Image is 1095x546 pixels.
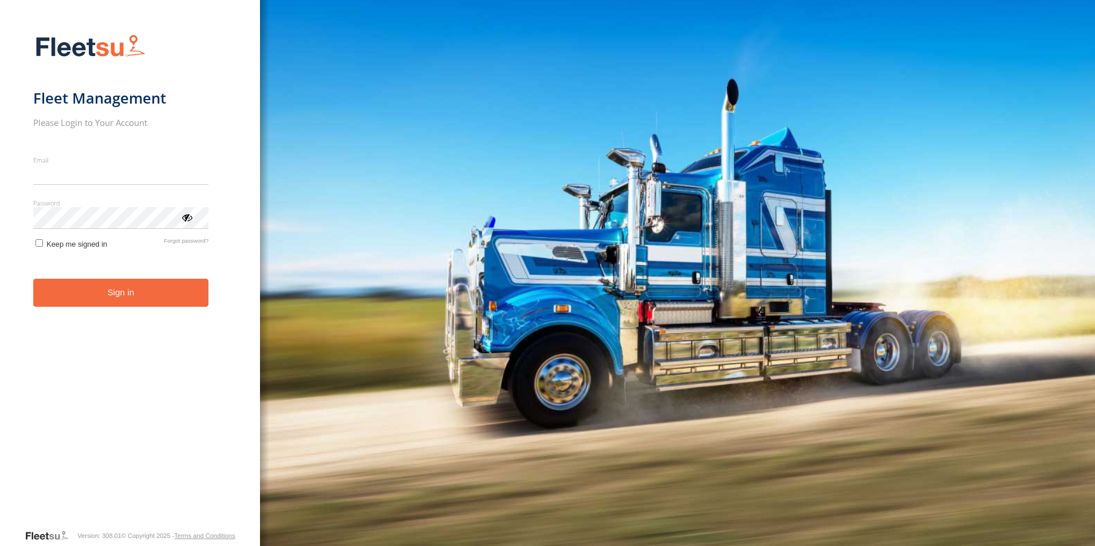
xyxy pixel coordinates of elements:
input: Keep me signed in [36,239,43,247]
label: Email [33,156,209,164]
a: Visit our Website [25,530,77,541]
button: Sign in [33,279,209,307]
div: © Copyright 2025 - [121,532,235,539]
span: Keep me signed in [46,240,107,248]
a: Forgot password? [164,238,208,248]
div: Version: 308.01 [77,532,121,539]
img: Fleetsu [33,32,148,61]
h1: Fleet Management [33,89,209,108]
h2: Please Login to Your Account [33,117,209,128]
label: Password [33,199,209,207]
a: Terms and Conditions [174,532,235,539]
form: main [33,27,227,529]
div: ViewPassword [181,211,192,223]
